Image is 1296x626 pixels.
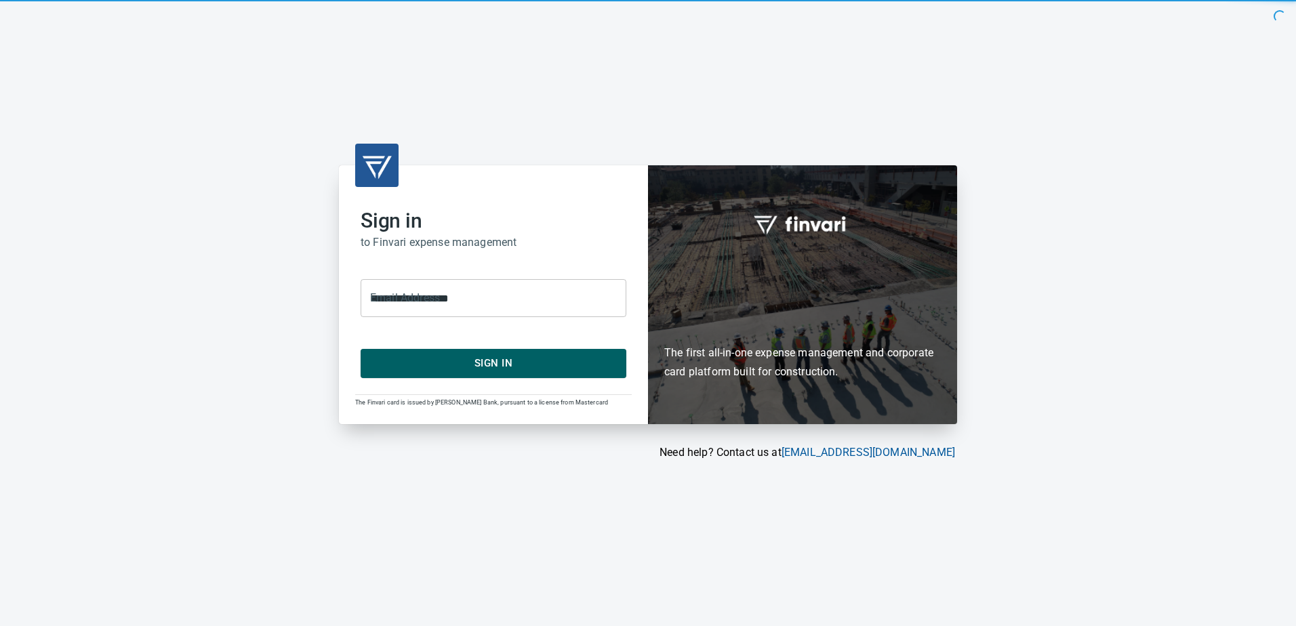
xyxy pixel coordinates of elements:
h2: Sign in [361,209,626,233]
span: The Finvari card is issued by [PERSON_NAME] Bank, pursuant to a license from Mastercard [355,399,608,406]
button: Sign In [361,349,626,377]
a: [EMAIL_ADDRESS][DOMAIN_NAME] [782,446,955,459]
h6: The first all-in-one expense management and corporate card platform built for construction. [664,265,941,381]
h6: to Finvari expense management [361,233,626,252]
p: Need help? Contact us at [339,444,955,461]
div: Finvari [648,165,957,423]
img: fullword_logo_white.png [752,208,853,239]
img: transparent_logo.png [361,149,393,182]
span: Sign In [376,354,611,372]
